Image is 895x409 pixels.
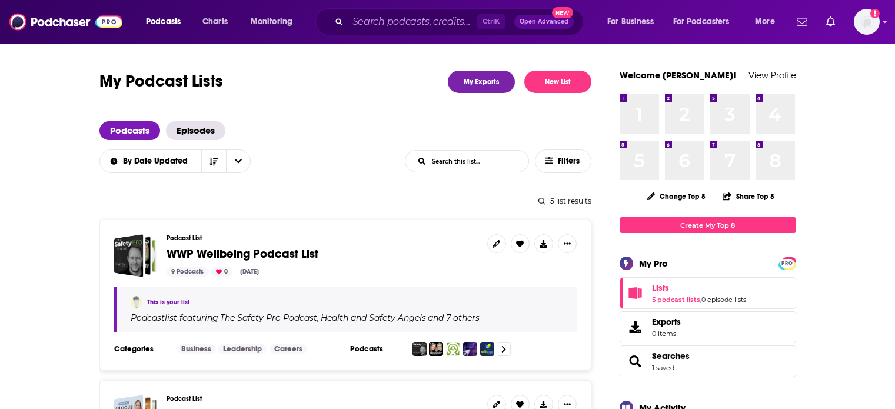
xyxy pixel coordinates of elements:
h4: The Safety Pro Podcast [220,313,317,322]
img: The Work-Life Equation [480,342,494,356]
a: My Exports [448,71,515,93]
img: Maxwell Leadership Podcast [463,342,477,356]
button: Share Top 8 [722,185,775,208]
a: Charts [195,12,235,31]
a: 5 podcast lists [652,295,700,304]
span: Exports [652,317,681,327]
a: Welcome [PERSON_NAME]! [620,69,736,81]
a: WWP Wellbeing Podcast List [114,234,157,277]
button: open menu [99,157,201,165]
a: Leadership [218,344,267,354]
img: CCOHS Podcasts [446,342,460,356]
a: Health and Safety Angels [319,313,426,322]
a: Lists [624,285,647,301]
button: open menu [747,12,790,31]
a: Lists [652,282,746,293]
span: 0 items [652,330,681,338]
span: Logged in as ColinMcA [854,9,880,35]
a: Podcasts [99,121,160,140]
span: , [700,295,701,304]
button: Change Top 8 [640,189,713,204]
button: open menu [226,150,251,172]
a: The Safety Pro Podcast [218,313,317,322]
div: My Pro [639,258,668,269]
h3: Podcasts [350,344,403,354]
h1: My Podcast Lists [99,71,223,93]
span: Searches [620,345,796,377]
a: 0 episode lists [701,295,746,304]
button: New List [524,71,591,93]
div: 5 list results [99,197,591,205]
button: open menu [242,12,308,31]
button: open menu [138,12,196,31]
span: Filters [558,157,581,165]
button: Open AdvancedNew [514,15,574,29]
a: PRO [780,258,794,267]
a: This is your list [147,298,189,306]
div: Podcast list featuring [131,312,563,323]
h3: Podcast List [167,234,478,242]
span: Exports [624,319,647,335]
img: The Safety Pro Podcast [412,342,427,356]
a: Show notifications dropdown [821,12,840,32]
span: Ctrl K [477,14,505,29]
div: [DATE] [235,267,264,277]
span: WWP Wellbeing Podcast List [167,247,318,261]
span: Charts [202,14,228,30]
h2: Choose List sort [99,149,251,173]
div: Search podcasts, credits, & more... [327,8,595,35]
div: 0 [211,267,232,277]
a: 1 saved [652,364,674,372]
img: Podchaser - Follow, Share and Rate Podcasts [9,11,122,33]
a: Show notifications dropdown [792,12,812,32]
span: For Podcasters [673,14,730,30]
img: Colin McAlpine [131,296,142,308]
span: PRO [780,259,794,268]
h3: Podcast List [167,395,478,403]
img: Health and Safety Angels [429,342,443,356]
a: Exports [620,311,796,343]
a: Searches [652,351,690,361]
span: More [755,14,775,30]
a: Episodes [166,121,225,140]
a: WWP Wellbeing Podcast List [167,248,318,261]
a: Searches [624,353,647,370]
div: 9 Podcasts [167,267,208,277]
a: View Profile [748,69,796,81]
svg: Add a profile image [870,9,880,18]
span: , [317,312,319,323]
span: Podcasts [146,14,181,30]
a: Careers [270,344,307,354]
span: For Business [607,14,654,30]
span: New [552,7,573,18]
h4: Health and Safety Angels [321,313,426,322]
button: Show profile menu [854,9,880,35]
span: Lists [620,277,796,309]
span: Monitoring [251,14,292,30]
button: Sort Direction [201,150,226,172]
button: open menu [666,12,747,31]
a: Business [177,344,216,354]
a: Create My Top 8 [620,217,796,233]
h3: Categories [114,344,167,354]
button: open menu [599,12,668,31]
span: By Date Updated [123,157,192,165]
button: Filters [535,149,591,173]
p: and 7 others [428,312,480,323]
span: Lists [652,282,669,293]
span: Open Advanced [520,19,568,25]
button: Show More Button [558,234,577,253]
img: User Profile [854,9,880,35]
input: Search podcasts, credits, & more... [348,12,477,31]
